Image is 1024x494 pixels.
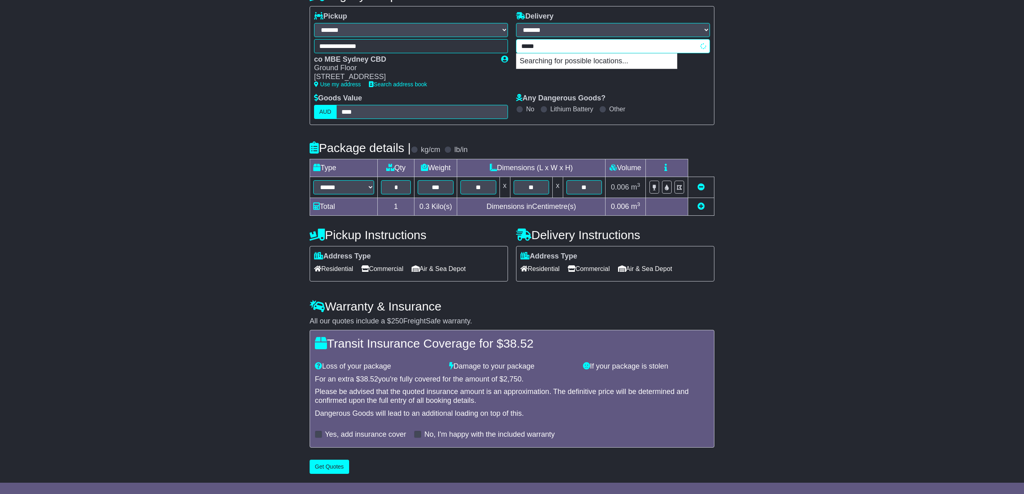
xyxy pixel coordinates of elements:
h4: Delivery Instructions [516,228,714,242]
a: Add new item [697,202,705,211]
span: m [631,202,640,211]
label: AUD [314,105,337,119]
td: x [552,177,563,198]
span: 38.52 [503,337,533,350]
span: Air & Sea Depot [412,263,466,275]
div: Damage to your package [445,362,579,371]
div: Dangerous Goods will lead to an additional loading on top of this. [315,409,709,418]
a: Search address book [369,81,427,88]
td: Qty [377,159,414,177]
td: Kilo(s) [414,198,457,215]
sup: 3 [637,201,640,207]
label: lb/in [454,146,468,154]
a: Use my address [314,81,361,88]
label: Pickup [314,12,347,21]
div: Ground Floor [314,64,493,73]
td: Dimensions in Centimetre(s) [457,198,606,215]
label: Other [609,105,625,113]
label: Lithium Battery [550,105,593,113]
span: Residential [520,263,560,275]
label: No, I'm happy with the included warranty [424,430,555,439]
h4: Pickup Instructions [310,228,508,242]
label: Yes, add insurance cover [325,430,406,439]
div: If your package is stolen [579,362,713,371]
span: 0.006 [611,183,629,191]
span: 2,750 [504,375,522,383]
sup: 3 [637,182,640,188]
h4: Transit Insurance Coverage for $ [315,337,709,350]
div: Loss of your package [311,362,445,371]
label: Any Dangerous Goods? [516,94,606,103]
td: 1 [377,198,414,215]
span: 0.006 [611,202,629,211]
span: m [631,183,640,191]
span: Residential [314,263,353,275]
td: Weight [414,159,457,177]
typeahead: Please provide city [516,39,710,53]
span: Commercial [568,263,610,275]
p: Searching for possible locations... [516,54,677,69]
label: Delivery [516,12,554,21]
td: Total [310,198,378,215]
label: Address Type [314,252,371,261]
h4: Warranty & Insurance [310,300,714,313]
td: Dimensions (L x W x H) [457,159,606,177]
td: Volume [605,159,645,177]
div: All our quotes include a $ FreightSafe warranty. [310,317,714,326]
span: Air & Sea Depot [618,263,672,275]
span: 0.3 [419,202,429,211]
h4: Package details | [310,141,411,154]
label: No [526,105,534,113]
span: 38.52 [360,375,378,383]
span: Commercial [361,263,403,275]
label: Address Type [520,252,577,261]
label: Goods Value [314,94,362,103]
div: Please be advised that the quoted insurance amount is an approximation. The definitive price will... [315,388,709,405]
td: x [500,177,510,198]
div: For an extra $ you're fully covered for the amount of $ . [315,375,709,384]
td: Type [310,159,378,177]
div: [STREET_ADDRESS] [314,73,493,81]
label: kg/cm [421,146,440,154]
a: Remove this item [697,183,705,191]
div: co MBE Sydney CBD [314,55,493,64]
button: Get Quotes [310,460,349,474]
span: 250 [391,317,403,325]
